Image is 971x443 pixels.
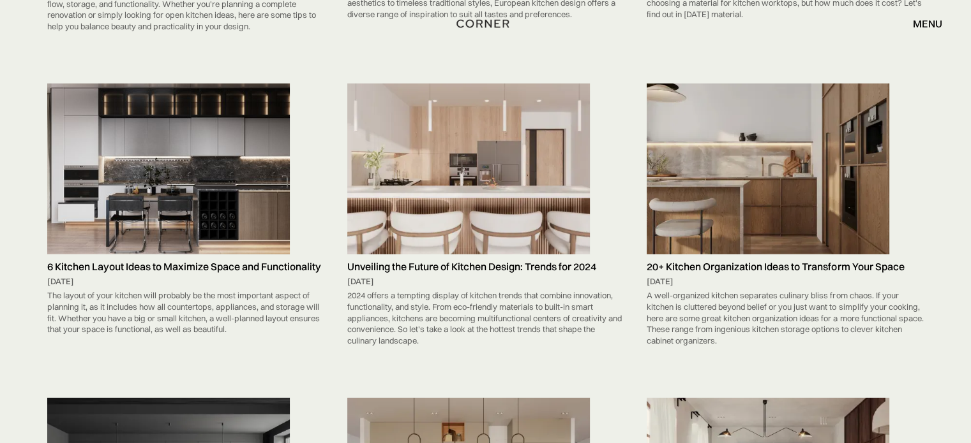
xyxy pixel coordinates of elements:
[913,18,942,29] div: menu
[47,261,324,273] h5: 6 Kitchen Layout Ideas to Maximize Space and Functionality
[647,276,924,287] div: [DATE]
[347,276,624,287] div: [DATE]
[900,13,942,34] div: menu
[341,84,631,349] a: Unveiling the Future of Kitchen Design: Trends for 2024[DATE]2024 offers a tempting display of ki...
[647,261,924,273] h5: 20+ Kitchen Organization Ideas to Transform Your Space
[647,287,924,349] div: A well-organized kitchen separates culinary bliss from chaos. If your kitchen is cluttered beyond...
[347,287,624,349] div: 2024 offers a tempting display of kitchen trends that combine innovation, functionality, and styl...
[347,261,624,273] h5: Unveiling the Future of Kitchen Design: Trends for 2024
[47,287,324,338] div: The layout of your kitchen will probably be the most important aspect of planning it, as it inclu...
[47,276,324,287] div: [DATE]
[41,84,331,338] a: 6 Kitchen Layout Ideas to Maximize Space and Functionality[DATE]The layout of your kitchen will p...
[640,84,930,349] a: 20+ Kitchen Organization Ideas to Transform Your Space[DATE]A well-organized kitchen separates cu...
[452,15,518,32] a: home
